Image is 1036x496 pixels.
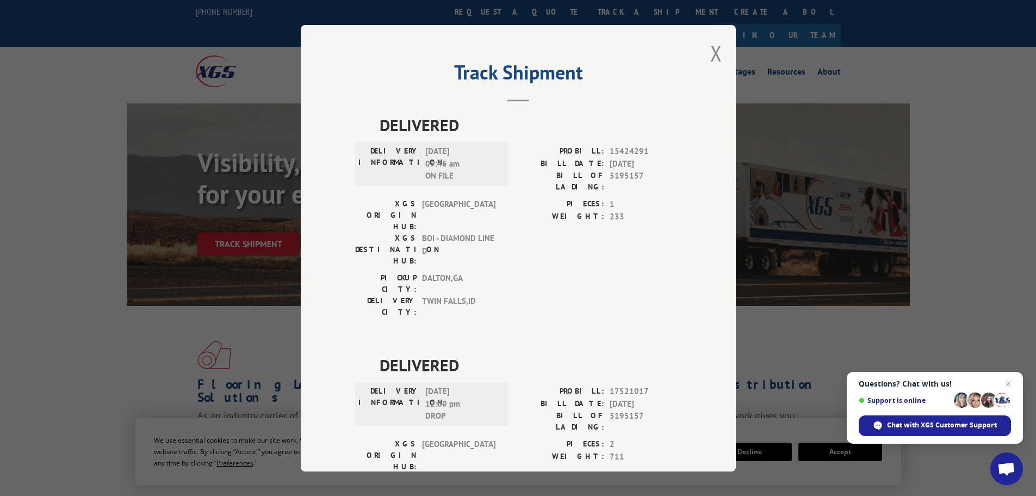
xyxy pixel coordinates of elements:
label: BILL DATE: [518,157,604,170]
span: 1 [610,198,681,211]
span: [GEOGRAPHIC_DATA] [422,198,495,232]
label: PIECES: [518,198,604,211]
label: WEIGHT: [518,450,604,463]
span: Chat with XGS Customer Support [887,420,997,430]
span: Support is online [859,396,950,405]
span: TWIN FALLS , ID [422,295,495,318]
span: 711 [610,450,681,463]
div: Open chat [990,452,1023,485]
label: DELIVERY CITY: [355,295,417,318]
label: DELIVERY INFORMATION: [358,385,420,422]
label: PROBILL: [518,145,604,158]
label: PICKUP CITY: [355,272,417,295]
label: DELIVERY INFORMATION: [358,145,420,182]
span: DELIVERED [380,113,681,137]
span: BOI - DIAMOND LINE D [422,232,495,267]
span: [DATE] [610,397,681,410]
label: PIECES: [518,438,604,451]
span: Questions? Chat with us! [859,379,1011,388]
div: Chat with XGS Customer Support [859,415,1011,436]
span: [DATE] [610,157,681,170]
span: [GEOGRAPHIC_DATA] [422,438,495,473]
span: 15424291 [610,145,681,158]
span: 233 [610,210,681,223]
label: XGS ORIGIN HUB: [355,198,417,232]
span: [DATE] 09:46 am ON FILE [425,145,499,182]
label: BILL OF LADING: [518,410,604,433]
label: XGS ORIGIN HUB: [355,438,417,473]
label: XGS DESTINATION HUB: [355,232,417,267]
span: 17521017 [610,385,681,398]
span: [DATE] 12:00 pm DROP [425,385,499,422]
label: WEIGHT: [518,210,604,223]
span: 5195157 [610,170,681,193]
span: 5195157 [610,410,681,433]
label: BILL DATE: [518,397,604,410]
label: BILL OF LADING: [518,170,604,193]
h2: Track Shipment [355,65,681,85]
span: DALTON , GA [422,272,495,295]
label: PROBILL: [518,385,604,398]
span: Close chat [1002,377,1015,390]
span: 2 [610,438,681,451]
span: DELIVERED [380,353,681,377]
button: Close modal [710,39,722,68]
